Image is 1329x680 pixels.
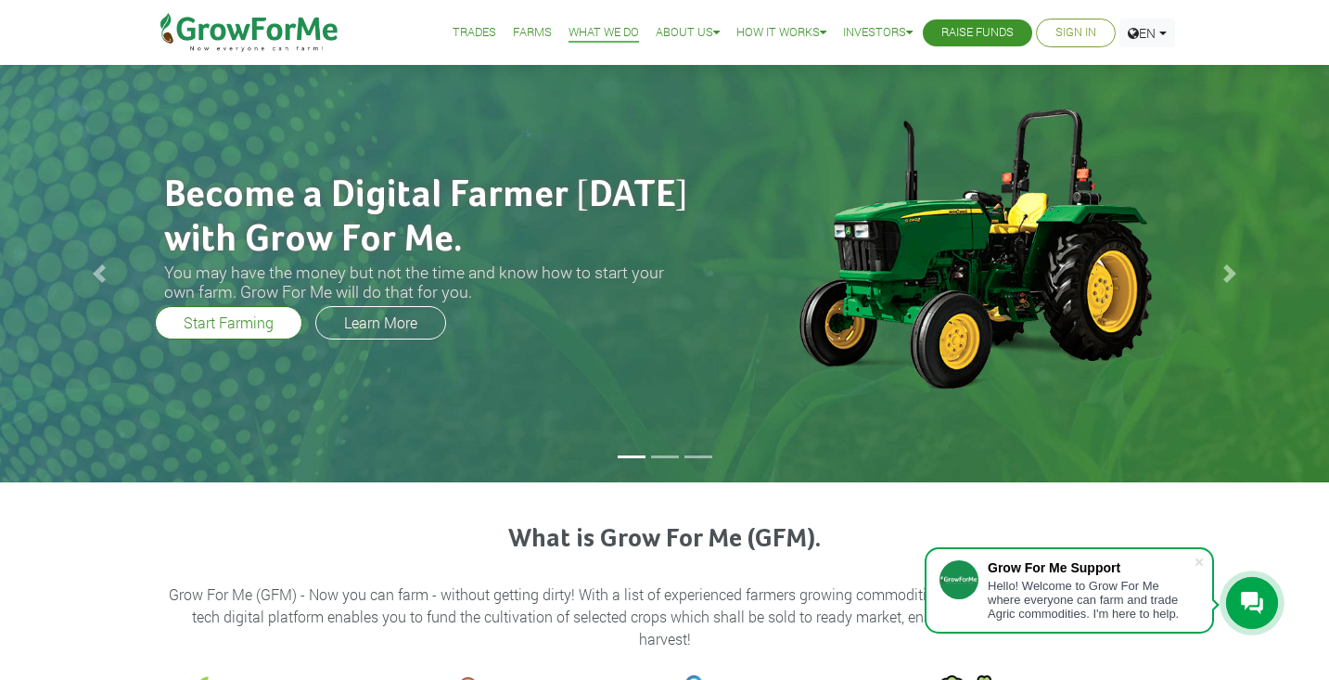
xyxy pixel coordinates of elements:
[569,23,639,43] a: What We Do
[453,23,496,43] a: Trades
[1055,23,1096,43] a: Sign In
[167,584,1163,650] p: Grow For Me (GFM) - Now you can farm - without getting dirty! With a list of experienced farmers ...
[155,306,302,340] a: Start Farming
[988,579,1194,621] div: Hello! Welcome to Grow For Me where everyone can farm and trade Agric commodities. I'm here to help.
[1119,19,1175,47] a: EN
[988,560,1194,575] div: Grow For Me Support
[167,524,1163,556] h3: What is Grow For Me (GFM).
[513,23,552,43] a: Farms
[164,173,693,263] h2: Become a Digital Farmer [DATE] with Grow For Me.
[736,23,826,43] a: How it Works
[767,99,1180,396] img: growforme image
[843,23,913,43] a: Investors
[656,23,720,43] a: About Us
[164,263,693,302] h3: You may have the money but not the time and know how to start your own farm. Grow For Me will do ...
[315,306,446,340] a: Learn More
[941,23,1014,43] a: Raise Funds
